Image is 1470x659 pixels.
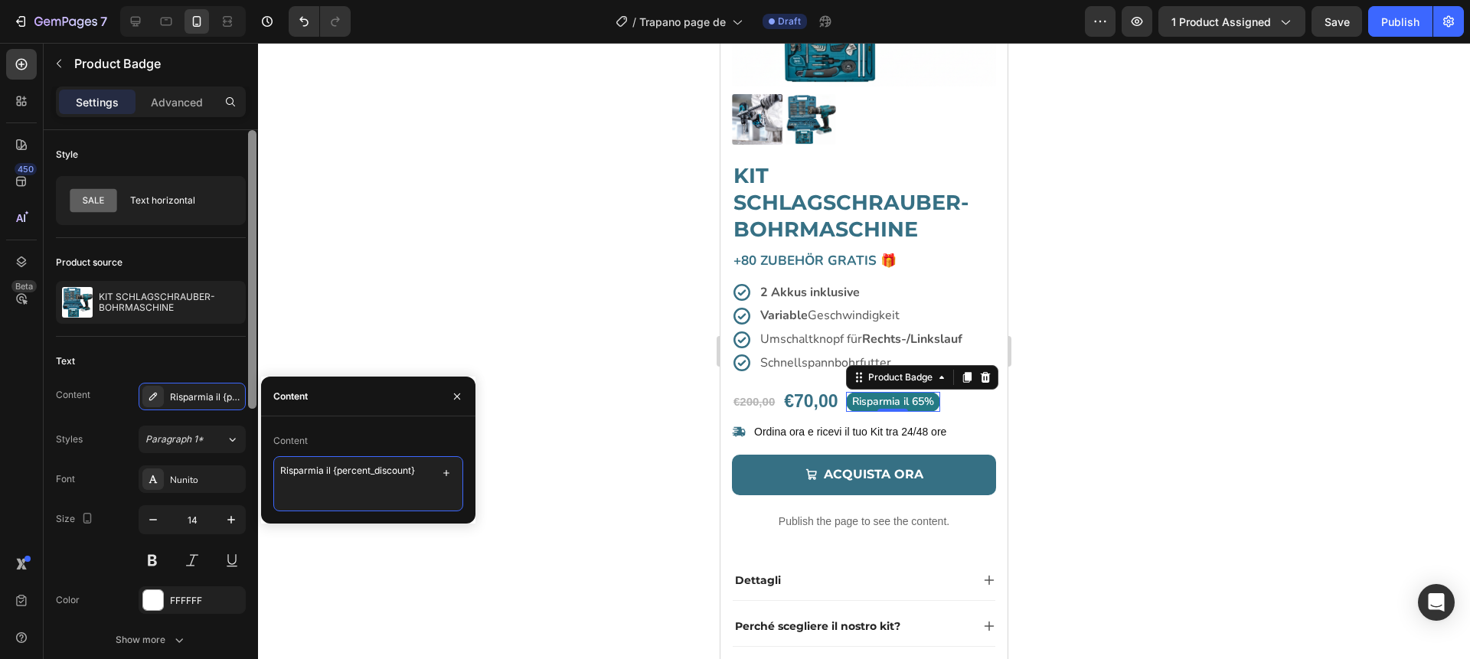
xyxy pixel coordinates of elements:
div: Styles [56,432,83,446]
button: Show more [56,626,246,654]
span: Save [1325,15,1350,28]
div: Text horizontal [130,183,224,218]
p: Settings [76,94,119,110]
p: 7 [100,12,107,31]
span: Paragraph 1* [145,432,204,446]
div: Content [273,390,308,403]
span: / [632,14,636,30]
button: 7 [6,6,114,37]
button: Publish [1368,6,1432,37]
span: Draft [778,15,801,28]
div: Style [56,148,78,161]
div: Font [56,472,75,486]
iframe: Design area [720,43,1008,659]
p: KIT SCHLAGSCHRAUBER-BOHRMASCHINE [99,292,240,313]
div: Size [56,509,96,530]
div: 450 [15,163,37,175]
div: Publish [1381,14,1419,30]
div: Color [56,593,80,607]
div: Beta [11,280,37,292]
div: FFFFFF [170,594,242,608]
span: 1 product assigned [1171,14,1271,30]
p: Advanced [151,94,203,110]
div: Text [56,354,75,368]
div: Open Intercom Messenger [1418,584,1455,621]
div: Risparmia il {percent_discount} [170,390,242,404]
button: 1 product assigned [1158,6,1305,37]
button: Save [1312,6,1362,37]
p: Product Badge [74,54,240,73]
div: Nunito [170,473,242,487]
img: product feature img [62,287,93,318]
div: Product source [56,256,122,269]
div: Content [56,388,90,402]
button: Paragraph 1* [139,426,246,453]
div: Content [273,434,308,448]
div: Undo/Redo [289,6,351,37]
span: Trapano page de [639,14,726,30]
div: Show more [116,632,187,648]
